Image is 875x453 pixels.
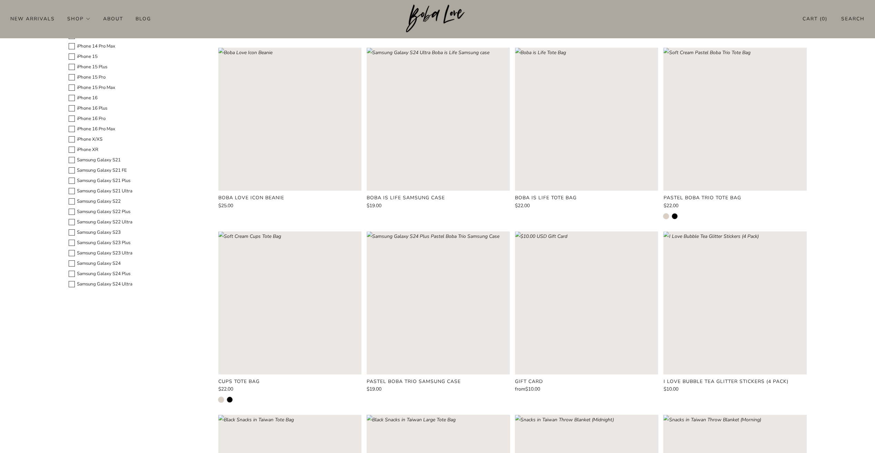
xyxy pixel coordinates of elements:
[367,378,461,385] product-card-title: Pastel Boba Trio Samsung Case
[218,231,361,374] a: Soft Cream Cups Tote Bag Loading image: Soft Cream Cups Tote Bag
[69,198,208,205] label: Samsung Galaxy S22
[367,231,510,374] a: Samsung Galaxy S24 Plus Pastel Boba Trio Samsung Case Loading image: Samsung Galaxy S24 Plus Past...
[69,270,208,278] label: Samsung Galaxy S24 Plus
[822,16,825,22] items-count: 0
[663,231,806,374] a: I Love Bubble Tea Glitter Stickers (4 Pack) Loading image: I Love Bubble Tea Glitter Stickers (4 ...
[69,229,208,236] label: Samsung Galaxy S23
[10,13,55,24] a: New Arrivals
[69,135,208,143] label: iPhone X/XS
[136,13,151,24] a: Blog
[69,167,208,174] label: Samsung Galaxy S21 FE
[367,195,510,201] a: Boba is Life Samsung case
[515,203,658,208] a: $22.00
[515,387,658,392] a: from$10.00
[367,387,510,392] a: $19.00
[515,231,658,374] a: $10.00 USD Gift Card Loading image: $10.00 USD Gift Card
[515,379,658,385] a: Gift Card
[367,202,381,209] span: $19.00
[69,280,208,288] label: Samsung Galaxy S24 Ultra
[69,146,208,154] label: iPhone XR
[218,194,284,201] product-card-title: Boba Love Icon Beanie
[367,48,510,191] a: Samsung Galaxy S24 Ultra Boba is Life Samsung case Loading image: Samsung Galaxy S24 Ultra Boba i...
[663,378,788,385] product-card-title: I Love Bubble Tea Glitter Stickers (4 Pack)
[663,203,806,208] a: $22.00
[367,386,381,392] span: $19.00
[69,125,208,133] label: iPhone 16 Pro Max
[67,13,91,24] a: Shop
[69,42,208,50] label: iPhone 14 Pro Max
[515,378,543,385] product-card-title: Gift Card
[663,195,806,201] a: Pastel Boba Trio Tote Bag
[663,48,806,191] a: Soft Cream Pastel Boba Trio Tote Bag Loading image: Soft Cream Pastel Boba Trio Tote Bag
[69,53,208,61] label: iPhone 15
[218,379,361,385] a: Cups Tote Bag
[218,203,361,208] a: $25.00
[69,177,208,185] label: Samsung Galaxy S21 Plus
[367,231,510,374] image-skeleton: Loading image: Samsung Galaxy S24 Plus Pastel Boba Trio Samsung Case
[69,73,208,81] label: iPhone 15 Pro
[663,202,678,209] span: $22.00
[218,378,260,385] product-card-title: Cups Tote Bag
[663,379,806,385] a: I Love Bubble Tea Glitter Stickers (4 Pack)
[525,386,540,392] span: $10.00
[69,104,208,112] label: iPhone 16 Plus
[69,208,208,216] label: Samsung Galaxy S22 Plus
[69,63,208,71] label: iPhone 15 Plus
[69,115,208,123] label: iPhone 16 Pro
[69,156,208,164] label: Samsung Galaxy S21
[515,195,658,201] a: Boba is Life Tote Bag
[406,4,469,33] img: Boba Love
[515,48,658,191] a: Boba is Life Tote Bag Loading image: Boba is Life Tote Bag
[69,218,208,226] label: Samsung Galaxy S22 Ultra
[69,94,208,102] label: iPhone 16
[218,48,361,191] a: Boba Love Icon Beanie Loading image: Boba Love Icon Beanie
[367,379,510,385] a: Pastel Boba Trio Samsung Case
[515,386,540,392] span: from
[367,194,445,201] product-card-title: Boba is Life Samsung case
[515,194,577,201] product-card-title: Boba is Life Tote Bag
[515,202,530,209] span: $22.00
[663,194,741,201] product-card-title: Pastel Boba Trio Tote Bag
[803,13,827,24] a: Cart
[218,386,233,392] span: $22.00
[218,387,361,392] a: $22.00
[69,187,208,195] label: Samsung Galaxy S21 Ultra
[218,195,361,201] a: Boba Love Icon Beanie
[69,239,208,247] label: Samsung Galaxy S23 Plus
[69,260,208,268] label: Samsung Galaxy S24
[663,386,678,392] span: $10.00
[663,387,806,392] a: $10.00
[69,249,208,257] label: Samsung Galaxy S23 Ultra
[367,203,510,208] a: $19.00
[367,48,510,191] image-skeleton: Loading image: Samsung Galaxy S24 Ultra Boba is Life Samsung case
[103,13,123,24] a: About
[69,84,208,92] label: iPhone 15 Pro Max
[841,13,865,24] a: Search
[218,202,233,209] span: $25.00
